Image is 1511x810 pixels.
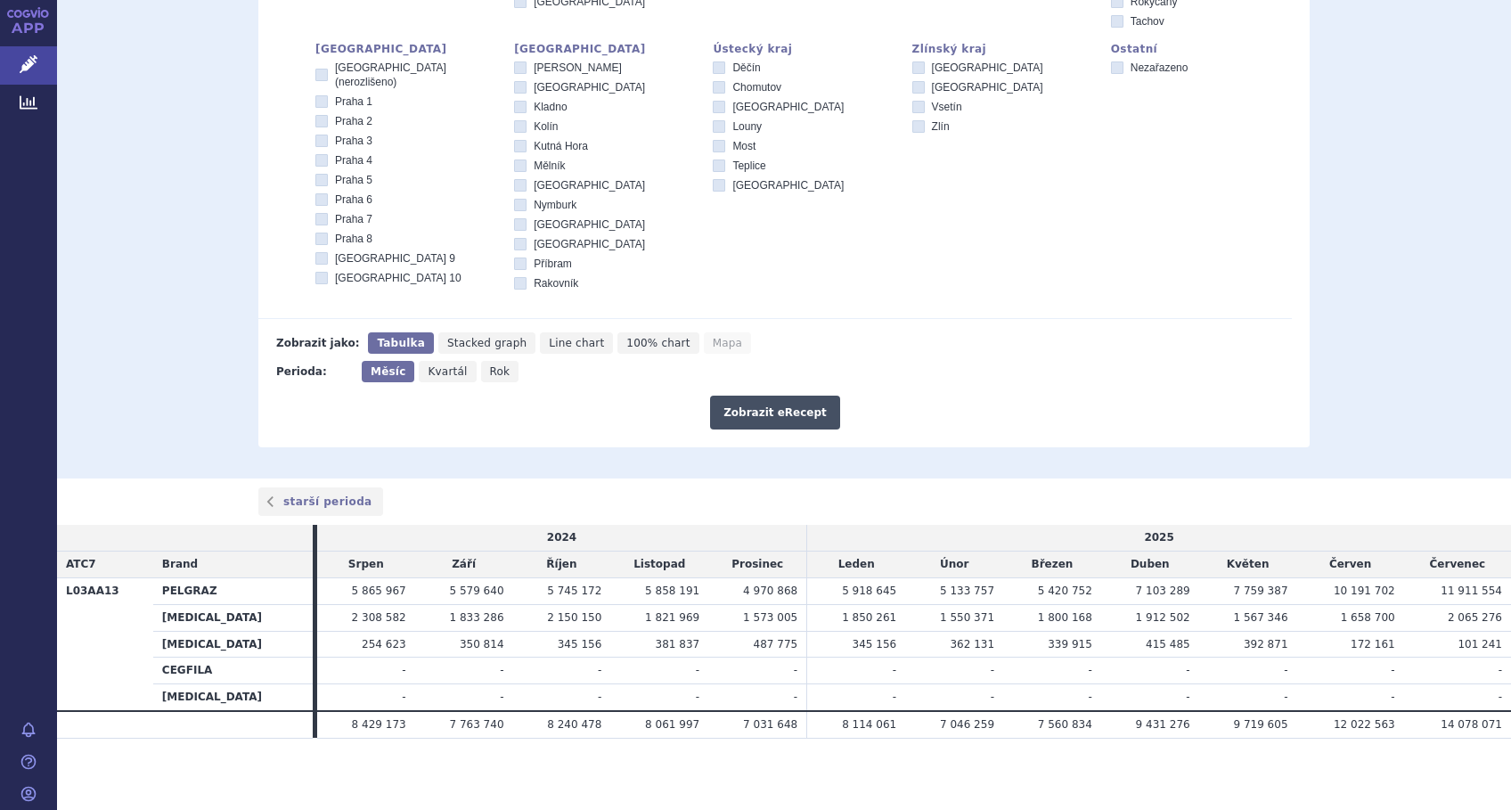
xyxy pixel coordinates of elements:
span: [GEOGRAPHIC_DATA] [534,179,645,192]
span: [GEOGRAPHIC_DATA] [932,61,1043,74]
span: - [1391,691,1394,703]
div: [GEOGRAPHIC_DATA] [315,43,496,55]
td: Květen [1199,552,1297,578]
span: Teplice [732,160,765,172]
span: 1 850 261 [842,611,896,624]
span: 7 759 387 [1233,585,1287,597]
span: 487 775 [754,638,798,650]
span: - [1186,664,1189,676]
div: Zlínský kraj [912,43,1093,55]
span: - [696,691,699,703]
span: Praha 7 [335,213,372,225]
span: Praha 2 [335,115,372,127]
span: ATC7 [66,558,96,570]
span: [GEOGRAPHIC_DATA] [534,218,645,231]
span: Stacked graph [447,337,527,349]
span: 5 133 757 [940,585,994,597]
span: - [893,664,896,676]
span: Kolín [534,120,558,133]
span: Praha 1 [335,95,372,108]
td: 2025 [807,525,1511,551]
div: Ostatní [1111,43,1292,55]
td: Září [415,552,513,578]
span: 2 065 276 [1448,611,1502,624]
span: - [991,664,994,676]
span: Mělník [534,160,565,172]
span: Kvartál [428,365,467,378]
span: Louny [732,120,762,133]
div: Ústecký kraj [713,43,894,55]
span: Nymburk [534,199,576,211]
span: 8 114 061 [842,718,896,731]
td: Říjen [513,552,611,578]
span: 339 915 [1048,638,1092,650]
th: L03AA13 [57,578,153,711]
span: Nezařazeno [1131,61,1188,74]
span: 14 078 071 [1441,718,1502,731]
a: starší perioda [258,487,383,516]
span: 8 429 173 [352,718,406,731]
span: 1 550 371 [940,611,994,624]
span: Rok [490,365,510,378]
span: 101 241 [1458,638,1502,650]
span: 1 821 969 [645,611,699,624]
span: 254 623 [362,638,406,650]
span: 8 061 997 [645,718,699,731]
span: - [893,691,896,703]
span: Děčín [732,61,760,74]
div: [GEOGRAPHIC_DATA] [514,43,695,55]
span: 381 837 [656,638,700,650]
span: 350 814 [460,638,504,650]
span: - [402,691,405,703]
span: 5 858 191 [645,585,699,597]
span: [GEOGRAPHIC_DATA] [932,81,1043,94]
span: 7 560 834 [1038,718,1092,731]
span: Příbram [534,258,572,270]
span: 1 573 005 [743,611,797,624]
span: Vsetín [932,101,962,113]
td: Duben [1101,552,1199,578]
span: 8 240 478 [547,718,601,731]
th: CEGFILA [153,658,313,684]
span: Most [732,140,755,152]
span: 11 911 554 [1441,585,1502,597]
span: Kladno [534,101,567,113]
span: Tabulka [377,337,424,349]
span: - [500,691,503,703]
span: [GEOGRAPHIC_DATA] 9 [335,252,455,265]
span: 345 156 [853,638,897,650]
span: - [1089,664,1092,676]
span: 2 150 150 [547,611,601,624]
span: [PERSON_NAME] [534,61,622,74]
span: 5 420 752 [1038,585,1092,597]
td: 2024 [317,525,807,551]
td: Únor [905,552,1003,578]
td: Prosinec [708,552,807,578]
span: Praha 6 [335,193,372,206]
span: 7 031 648 [743,718,797,731]
span: - [991,691,994,703]
span: Praha 8 [335,233,372,245]
span: 1 912 502 [1136,611,1190,624]
span: - [1284,691,1287,703]
td: Leden [807,552,906,578]
span: 392 871 [1244,638,1288,650]
td: Červenec [1404,552,1511,578]
span: - [794,691,797,703]
span: 5 579 640 [449,585,503,597]
span: 1 567 346 [1233,611,1287,624]
span: 10 191 702 [1334,585,1395,597]
span: Mapa [713,337,742,349]
span: [GEOGRAPHIC_DATA] (nerozlišeno) [335,61,446,88]
span: 1 800 168 [1038,611,1092,624]
span: 100% chart [626,337,690,349]
span: [GEOGRAPHIC_DATA] [534,81,645,94]
span: - [794,664,797,676]
span: [GEOGRAPHIC_DATA] 10 [335,272,461,284]
span: 5 745 172 [547,585,601,597]
span: - [1391,664,1394,676]
span: Chomutov [732,81,781,94]
span: 5 865 967 [352,585,406,597]
div: Zobrazit jako: [276,332,359,354]
span: - [1284,664,1287,676]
